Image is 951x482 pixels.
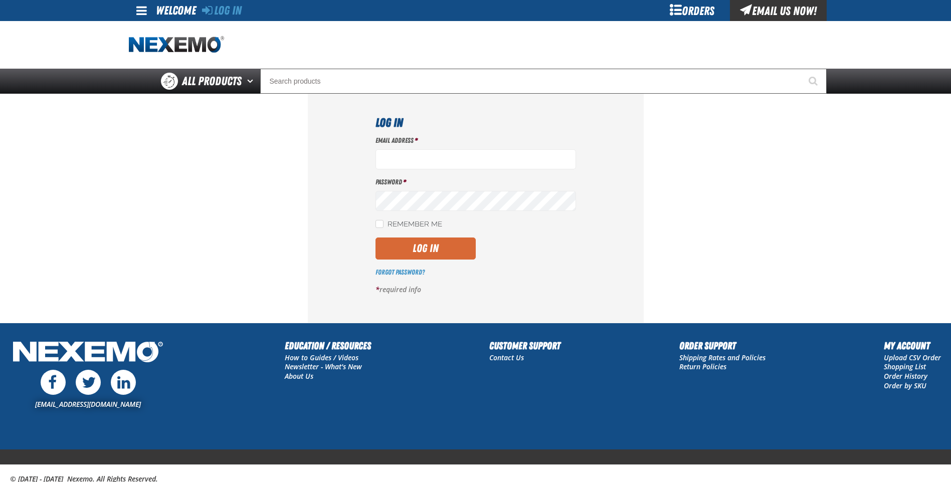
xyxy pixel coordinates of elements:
[375,220,442,229] label: Remember Me
[244,69,260,94] button: Open All Products pages
[10,338,166,368] img: Nexemo Logo
[129,36,224,54] a: Home
[489,353,524,362] a: Contact Us
[285,362,362,371] a: Newsletter - What's New
[679,362,726,371] a: Return Policies
[884,371,927,381] a: Order History
[285,338,371,353] h2: Education / Resources
[884,362,926,371] a: Shopping List
[285,371,313,381] a: About Us
[375,268,425,276] a: Forgot Password?
[375,220,384,228] input: Remember Me
[884,338,941,353] h2: My Account
[884,381,926,390] a: Order by SKU
[35,399,141,409] a: [EMAIL_ADDRESS][DOMAIN_NAME]
[260,69,827,94] input: Search
[182,72,242,90] span: All Products
[375,237,476,260] button: Log In
[285,353,358,362] a: How to Guides / Videos
[375,177,576,187] label: Password
[202,4,242,18] a: Log In
[489,338,560,353] h2: Customer Support
[375,136,576,145] label: Email Address
[679,338,766,353] h2: Order Support
[802,69,827,94] button: Start Searching
[884,353,941,362] a: Upload CSV Order
[679,353,766,362] a: Shipping Rates and Policies
[375,285,576,295] p: required info
[375,114,576,132] h1: Log In
[129,36,224,54] img: Nexemo logo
